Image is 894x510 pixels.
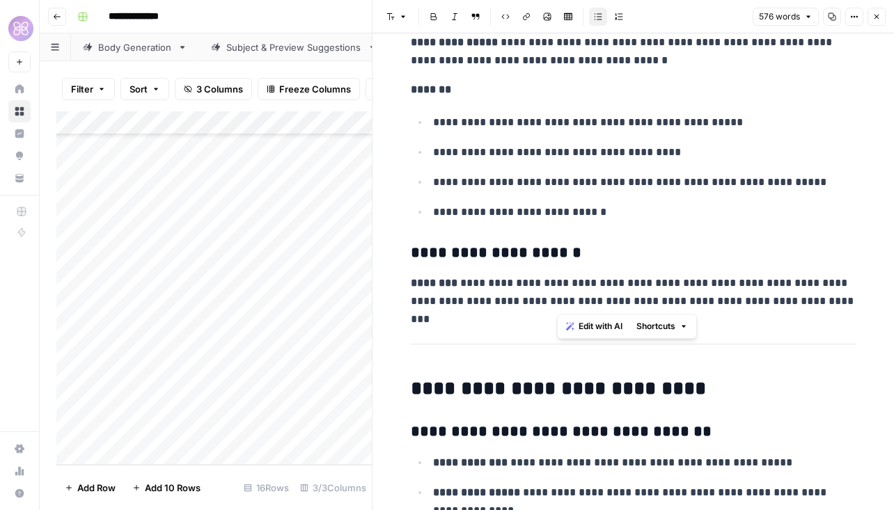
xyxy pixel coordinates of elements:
[8,460,31,482] a: Usage
[175,78,252,100] button: 3 Columns
[77,481,116,495] span: Add Row
[279,82,351,96] span: Freeze Columns
[130,82,148,96] span: Sort
[8,100,31,122] a: Browse
[199,33,389,61] a: Subject & Preview Suggestions
[258,78,360,100] button: Freeze Columns
[124,477,209,499] button: Add 10 Rows
[56,477,124,499] button: Add Row
[8,78,31,100] a: Home
[759,10,800,23] span: 576 words
[636,320,675,333] span: Shortcuts
[98,40,172,54] div: Body Generation
[120,78,169,100] button: Sort
[579,320,622,333] span: Edit with AI
[71,82,93,96] span: Filter
[8,438,31,460] a: Settings
[145,481,201,495] span: Add 10 Rows
[8,11,31,46] button: Workspace: HoneyLove
[753,8,819,26] button: 576 words
[8,482,31,504] button: Help + Support
[8,16,33,41] img: HoneyLove Logo
[226,40,362,54] div: Subject & Preview Suggestions
[295,477,372,499] div: 3/3 Columns
[62,78,115,100] button: Filter
[238,477,295,499] div: 16 Rows
[71,33,199,61] a: Body Generation
[631,317,693,335] button: Shortcuts
[8,167,31,189] a: Your Data
[8,122,31,145] a: Insights
[8,145,31,167] a: Opportunities
[560,317,628,335] button: Edit with AI
[196,82,243,96] span: 3 Columns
